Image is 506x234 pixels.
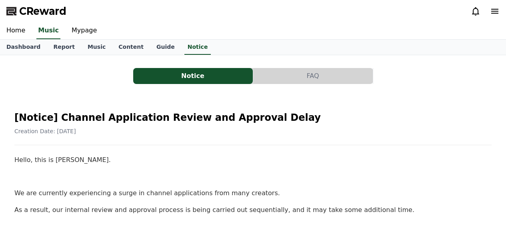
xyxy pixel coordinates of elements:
[81,40,112,55] a: Music
[6,5,66,18] a: CReward
[112,40,150,55] a: Content
[14,111,492,124] h2: [Notice] Channel Application Review and Approval Delay
[14,155,492,165] p: Hello, this is [PERSON_NAME].
[253,68,373,84] button: FAQ
[14,205,492,215] p: As a result, our internal review and approval process is being carried out sequentially, and it m...
[65,22,103,39] a: Mypage
[14,128,76,134] span: Creation Date: [DATE]
[184,40,211,55] a: Notice
[19,5,66,18] span: CReward
[133,68,253,84] button: Notice
[36,22,60,39] a: Music
[14,188,492,198] p: We are currently experiencing a surge in channel applications from many creators.
[47,40,81,55] a: Report
[150,40,181,55] a: Guide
